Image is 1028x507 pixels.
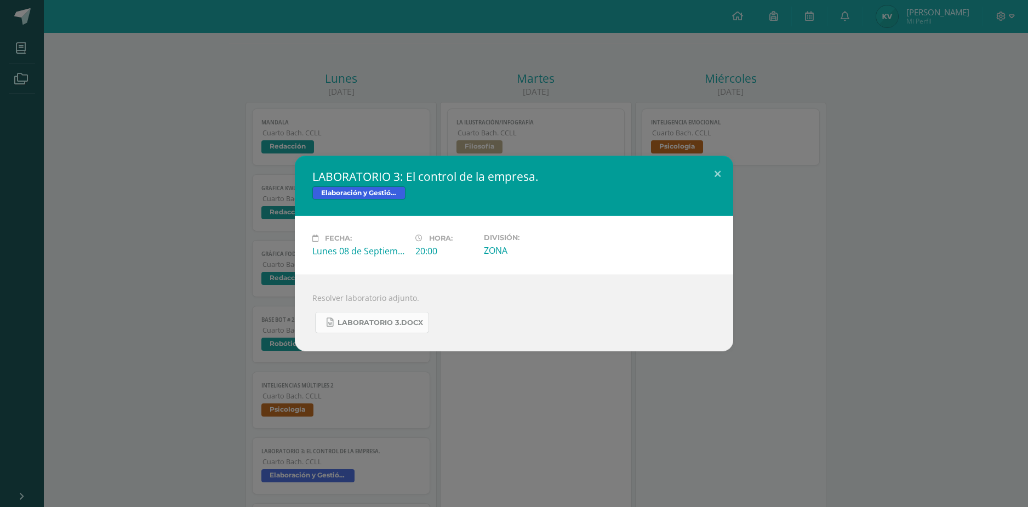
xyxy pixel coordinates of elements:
div: ZONA [484,244,578,257]
span: LABORATORIO 3.docx [338,318,423,327]
label: División: [484,233,578,242]
span: Hora: [429,234,453,242]
button: Close (Esc) [702,156,733,193]
h2: LABORATORIO 3: El control de la empresa. [312,169,716,184]
span: Elaboración y Gestión de proyectos [312,186,406,200]
a: LABORATORIO 3.docx [315,312,429,333]
div: 20:00 [415,245,475,257]
span: Fecha: [325,234,352,242]
div: Resolver laboratorio adjunto. [295,275,733,351]
div: Lunes 08 de Septiembre [312,245,407,257]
